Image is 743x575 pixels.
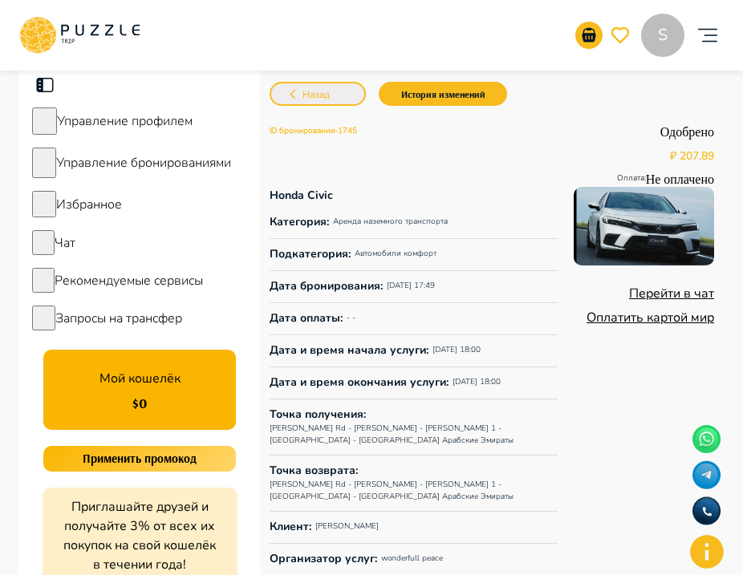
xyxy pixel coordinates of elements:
[670,148,714,164] p: ₽ 207.89
[387,280,435,292] p: [DATE] 17:49
[55,310,182,327] span: Запросы на трансфер
[587,309,714,326] a: Оплатить картой мир
[32,191,56,217] button: sidebar icons
[270,550,377,567] p: Организатор услуг :
[381,553,443,565] p: wonderfull peace
[270,374,449,391] p: Дата и время окончания услуги :
[32,306,55,330] button: sidebar icons
[574,187,714,265] img: Honda Civic
[62,497,218,574] p: Приглашайте друзей и получайте 3% от всех их покупок на свой кошелёк в течении года!
[617,172,646,187] p: Оплата :
[692,10,724,61] button: account of current user
[32,148,56,178] button: sidebar icons
[56,196,122,213] span: Избранное
[270,125,357,140] p: ID бронирования - 1745
[270,245,351,262] p: Подкатегория :
[607,22,634,49] button: go-to-wishlist-submit-butto
[270,423,558,447] p: [PERSON_NAME] Rd - [PERSON_NAME] - [PERSON_NAME] 1 - [GEOGRAPHIC_DATA] - [GEOGRAPHIC_DATA] Арабск...
[270,82,366,106] button: Назад
[453,376,501,388] p: [DATE] 18:00
[19,141,260,184] div: sidebar iconsУправление бронированиями
[19,261,260,299] div: sidebar iconsРекомендуемые сервисы
[575,22,603,49] button: go-to-basket-submit-button
[270,342,428,358] p: Дата и время начала услуги :
[333,216,448,228] p: Аренда наземного транспорта
[270,187,558,204] p: Honda Civic
[56,154,231,172] span: Управление бронированиями
[132,395,147,411] h1: $ 0
[57,112,193,130] span: Управление профилем
[270,479,558,503] p: [PERSON_NAME] Rd - [PERSON_NAME] - [PERSON_NAME] 1 - [GEOGRAPHIC_DATA] - [GEOGRAPHIC_DATA] Арабск...
[660,125,714,140] p: Одобрено
[379,82,507,106] button: История изменений
[355,248,436,260] p: Автомобили комфорт
[432,344,481,356] p: [DATE] 18:00
[55,234,75,252] span: Чат
[302,87,330,103] span: Назад
[19,184,260,224] div: sidebar iconsИзбранное
[19,224,260,261] div: sidebar iconsЧат
[270,406,366,423] p: Точка получения :
[641,14,684,57] div: S
[99,369,181,388] p: Мой кошелёк
[646,172,714,187] p: Не оплачено
[629,285,714,302] a: Перейти в чат
[32,268,55,293] button: sidebar icons
[270,462,358,479] p: Точка возврата :
[19,101,260,141] div: sidebar iconsУправление профилем
[347,312,355,324] p: - -
[270,310,343,326] p: Дата оплаты :
[270,518,311,535] p: Клиент :
[55,272,203,290] span: Рекомендуемые сервисы
[43,446,236,472] button: Применить промокод
[270,277,383,294] p: Дата бронирования :
[270,213,329,230] p: Категория :
[637,10,688,61] button: S
[32,230,55,255] button: sidebar icons
[32,107,57,135] button: sidebar icons
[315,520,379,532] p: [PERSON_NAME]
[19,299,260,337] div: sidebar iconsЗапросы на трансфер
